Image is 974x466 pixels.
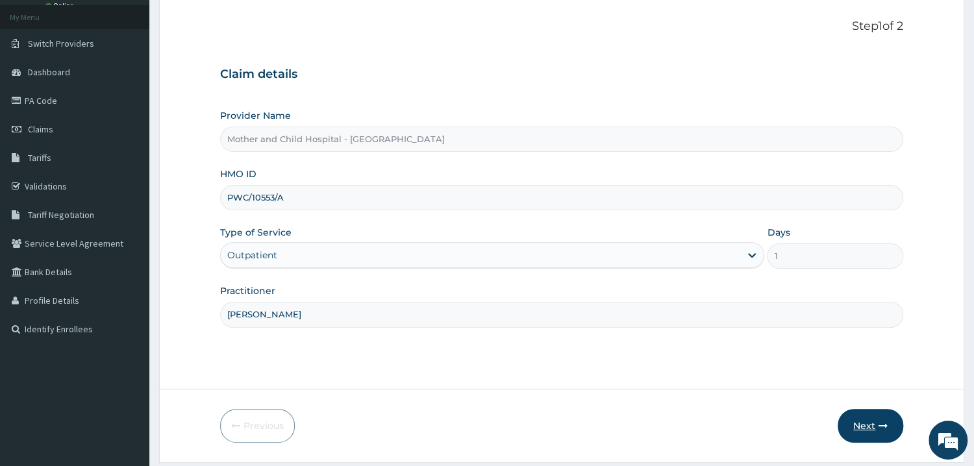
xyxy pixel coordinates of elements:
[220,185,903,210] input: Enter HMO ID
[220,109,291,122] label: Provider Name
[28,38,94,49] span: Switch Providers
[227,249,277,262] div: Outpatient
[767,226,790,239] label: Days
[220,284,275,297] label: Practitioner
[220,302,903,327] input: Enter Name
[68,73,218,90] div: Chat with us now
[28,123,53,135] span: Claims
[220,19,903,34] p: Step 1 of 2
[213,6,244,38] div: Minimize live chat window
[838,409,903,443] button: Next
[28,209,94,221] span: Tariff Negotiation
[28,66,70,78] span: Dashboard
[45,1,77,10] a: Online
[220,226,292,239] label: Type of Service
[220,167,256,180] label: HMO ID
[220,67,903,82] h3: Claim details
[75,146,179,277] span: We're online!
[28,152,51,164] span: Tariffs
[6,320,247,365] textarea: Type your message and hit 'Enter'
[24,65,53,97] img: d_794563401_company_1708531726252_794563401
[220,409,295,443] button: Previous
